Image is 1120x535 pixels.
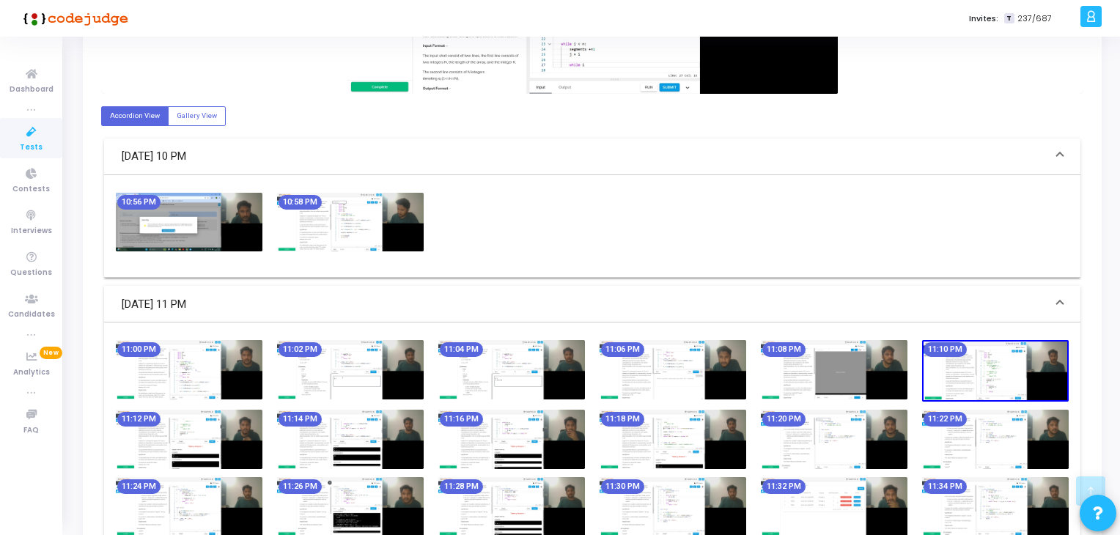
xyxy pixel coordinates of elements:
mat-chip: 11:26 PM [279,479,322,494]
img: screenshot-1758217107116.jpeg [761,340,907,399]
img: screenshot-1758217587126.jpeg [438,410,585,469]
mat-panel-title: [DATE] 10 PM [122,148,1045,165]
mat-chip: 11:14 PM [279,412,322,427]
span: Analytics [13,366,50,379]
span: Tests [20,141,43,154]
img: screenshot-1758217467120.jpeg [277,410,424,469]
mat-expansion-panel-header: [DATE] 10 PM [104,139,1080,175]
mat-panel-title: [DATE] 11 PM [122,296,1045,313]
div: [DATE] 10 PM [104,175,1080,278]
span: 237/687 [1017,12,1052,25]
mat-chip: 11:02 PM [279,342,322,357]
mat-chip: 11:24 PM [117,479,161,494]
span: Dashboard [10,84,54,96]
img: screenshot-1758217707110.jpeg [600,410,746,469]
img: screenshot-1758217347119.jpeg [116,410,262,469]
mat-chip: 11:32 PM [762,479,806,494]
label: Accordion View [101,106,169,126]
label: Gallery View [168,106,226,126]
mat-chip: 11:34 PM [924,479,967,494]
label: Invites: [969,12,998,25]
img: screenshot-1758216867130.jpeg [438,340,585,399]
img: screenshot-1758216627114.jpeg [116,340,262,399]
span: FAQ [23,424,39,437]
mat-expansion-panel-header: [DATE] 11 PM [104,286,1080,322]
mat-chip: 11:04 PM [440,342,483,357]
span: Questions [10,267,52,279]
mat-chip: 11:12 PM [117,412,161,427]
mat-chip: 11:28 PM [440,479,483,494]
span: T [1004,13,1014,24]
mat-chip: 11:18 PM [601,412,644,427]
img: screenshot-1758216507131.jpeg [277,193,424,252]
img: screenshot-1758217227140.jpeg [922,340,1069,401]
img: screenshot-1758216747128.jpeg [277,340,424,399]
mat-chip: 11:16 PM [440,412,483,427]
img: screenshot-1758217827113.jpeg [761,410,907,469]
mat-chip: 11:10 PM [924,342,967,357]
img: logo [18,4,128,33]
mat-chip: 11:20 PM [762,412,806,427]
span: New [40,347,62,359]
mat-chip: 10:58 PM [279,195,322,210]
span: Interviews [11,225,52,237]
mat-chip: 11:06 PM [601,342,644,357]
mat-chip: 11:00 PM [117,342,161,357]
span: Contests [12,183,50,196]
span: Candidates [8,309,55,321]
img: screenshot-1758216987111.jpeg [600,340,746,399]
mat-chip: 10:56 PM [117,195,161,210]
mat-chip: 11:30 PM [601,479,644,494]
mat-chip: 11:08 PM [762,342,806,357]
img: screenshot-1758217947114.jpeg [922,410,1069,469]
img: screenshot-1758216387084.jpeg [116,193,262,252]
mat-chip: 11:22 PM [924,412,967,427]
